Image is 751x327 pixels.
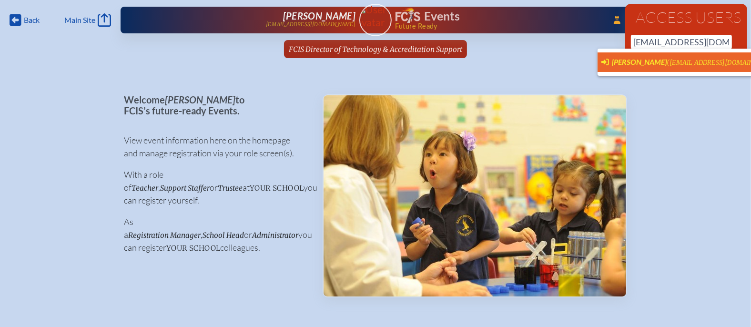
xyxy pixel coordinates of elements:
[285,40,466,58] a: FCIS Director of Technology & Accreditation Support
[359,4,392,36] a: User Avatar
[132,184,158,193] span: Teacher
[160,184,210,193] span: Support Staffer
[324,95,626,296] img: Events
[631,10,741,25] h1: Access Users
[124,215,307,254] p: As a , or you can register colleagues.
[218,184,243,193] span: Trustee
[266,21,355,28] p: [EMAIL_ADDRESS][DOMAIN_NAME]
[151,10,355,30] a: [PERSON_NAME][EMAIL_ADDRESS][DOMAIN_NAME]
[124,134,307,160] p: View event information here on the homepage and manage registration via your role screen(s).
[396,8,600,30] div: FCIS Events — Future ready
[250,184,304,193] span: your school
[631,35,732,49] input: Person’s name or email
[283,10,355,21] span: [PERSON_NAME]
[395,23,600,30] span: Future Ready
[24,15,40,25] span: Back
[203,231,244,240] span: School Head
[252,231,298,240] span: Administrator
[64,13,111,27] a: Main Site
[64,15,95,25] span: Main Site
[124,168,307,207] p: With a role of , or at you can register yourself.
[355,3,396,29] img: User Avatar
[612,57,667,66] span: [PERSON_NAME]
[166,244,220,253] span: your school
[165,94,235,105] span: [PERSON_NAME]
[128,231,201,240] span: Registration Manager
[289,45,462,54] span: FCIS Director of Technology & Accreditation Support
[124,94,307,116] p: Welcome to FCIS’s future-ready Events.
